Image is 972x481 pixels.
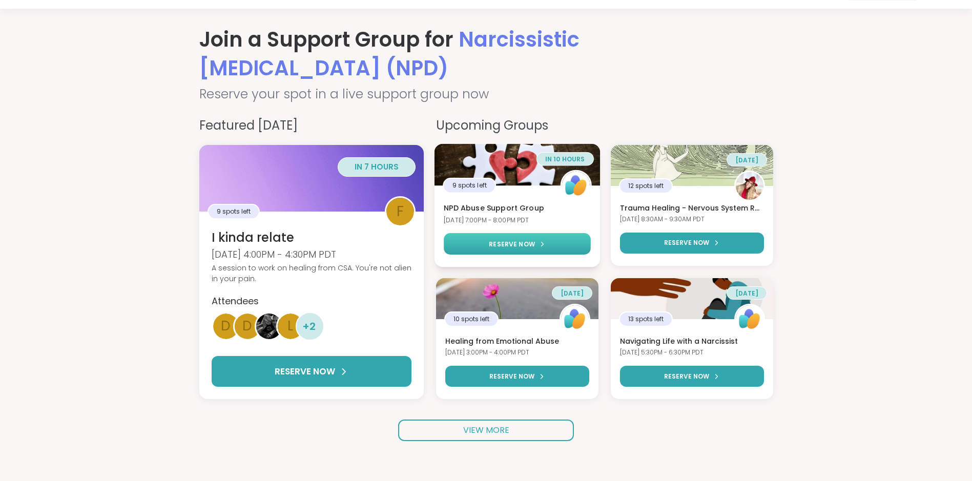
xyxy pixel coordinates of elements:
[212,356,411,387] button: RESERVE NOW
[398,420,574,441] a: VIEW MORE
[463,424,509,436] span: VIEW MORE
[611,278,773,319] img: Navigating Life with a Narcissist
[735,289,758,298] span: [DATE]
[217,207,251,216] span: 9 spots left
[355,161,399,172] span: in 7 hours
[199,116,424,135] h4: Featured [DATE]
[445,348,589,357] div: [DATE] 3:00PM - 4:00PM PDT
[242,316,252,336] span: d
[436,278,598,319] img: Healing from Emotional Abuse
[221,316,231,336] span: d
[561,305,589,333] img: ShareWell
[620,215,764,224] div: [DATE] 8:30AM - 9:30AM PDT
[620,233,764,254] button: RESERVE NOW
[611,145,773,186] img: Trauma Healing - Nervous System Regulation
[199,25,580,82] span: Narcissistic [MEDICAL_DATA] (NPD)
[628,315,664,324] span: 13 spots left
[436,116,773,135] h4: Upcoming Groups
[736,172,763,200] img: CLove
[735,156,758,164] span: [DATE]
[620,203,764,214] h3: Trauma Healing - Nervous System Regulation
[256,313,282,339] img: Alan_N
[664,238,709,247] span: RESERVE NOW
[212,229,411,246] h3: I kinda relate
[620,348,764,357] div: [DATE] 5:30PM - 6:30PM PDT
[212,263,411,284] div: A session to work on healing from CSA. You're not alien in your pain.
[445,366,589,387] button: RESERVE NOW
[199,85,773,104] h2: Reserve your spot in a live support group now
[275,365,335,379] span: RESERVE NOW
[545,155,585,163] span: in 10 hours
[628,181,664,191] span: 12 spots left
[444,233,590,255] button: RESERVE NOW
[444,203,590,213] h3: NPD Abuse Support Group
[212,248,411,261] div: [DATE] 4:00PM - 4:30PM PDT
[489,372,534,381] span: RESERVE NOW
[489,239,535,248] span: RESERVE NOW
[620,337,764,347] h3: Navigating Life with a Narcissist
[397,201,404,222] span: f
[199,25,773,82] h1: Join a Support Group for
[287,316,293,336] span: l
[444,215,590,224] div: [DATE] 7:00PM - 8:00PM PDT
[561,289,584,298] span: [DATE]
[453,315,489,324] span: 10 spots left
[302,319,316,334] span: + 2
[199,145,424,212] img: I kinda relate
[562,171,590,199] img: ShareWell
[452,181,486,190] span: 9 spots left
[620,366,764,387] button: RESERVE NOW
[736,305,763,333] img: ShareWell
[664,372,709,381] span: RESERVE NOW
[212,295,259,307] span: Attendees
[445,337,589,347] h3: Healing from Emotional Abuse
[435,143,600,185] img: NPD Abuse Support Group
